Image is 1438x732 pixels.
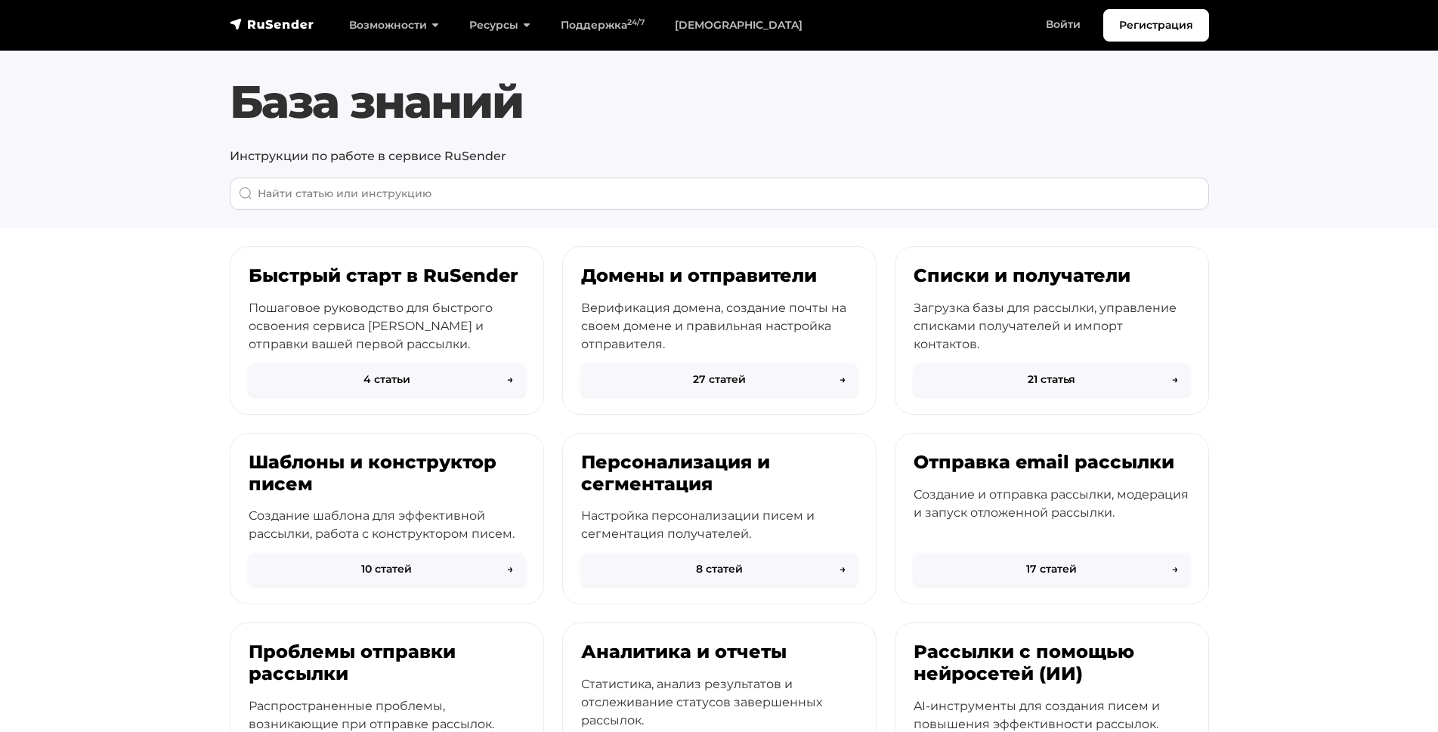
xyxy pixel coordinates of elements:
[230,147,1209,165] p: Инструкции по работе в сервисе RuSender
[454,10,546,41] a: Ресурсы
[507,372,513,388] span: →
[840,561,846,577] span: →
[1103,9,1209,42] a: Регистрация
[230,433,544,605] a: Шаблоны и конструктор писем Создание шаблона для эффективной рассылки, работа с конструктором пис...
[239,187,252,200] img: Поиск
[581,675,858,730] p: Статистика, анализ результатов и отслеживание статусов завершенных рассылок.
[914,486,1190,522] p: Создание и отправка рассылки, модерация и запуск отложенной рассылки.
[230,178,1209,210] input: When autocomplete results are available use up and down arrows to review and enter to go to the d...
[1172,372,1178,388] span: →
[249,299,525,354] p: Пошаговое руководство для быстрого освоения сервиса [PERSON_NAME] и отправки вашей первой рассылки.
[546,10,660,41] a: Поддержка24/7
[660,10,818,41] a: [DEMOGRAPHIC_DATA]
[334,10,454,41] a: Возможности
[249,363,525,396] button: 4 статьи→
[581,299,858,354] p: Верификация домена, создание почты на своем домене и правильная настройка отправителя.
[914,452,1190,474] h3: Отправка email рассылки
[562,246,877,415] a: Домены и отправители Верификация домена, создание почты на своем домене и правильная настройка от...
[840,372,846,388] span: →
[581,553,858,585] button: 8 статей→
[914,265,1190,287] h3: Списки и получатели
[914,553,1190,585] button: 17 статей→
[914,641,1190,685] h3: Рассылки с помощью нейросетей (ИИ)
[230,75,1209,129] h1: База знаний
[230,17,314,32] img: RuSender
[581,507,858,543] p: Настройка персонализации писем и сегментация получателей.
[249,641,525,685] h3: Проблемы отправки рассылки
[249,553,525,585] button: 10 статей→
[581,452,858,496] h3: Персонализация и сегментация
[581,265,858,287] h3: Домены и отправители
[507,561,513,577] span: →
[627,17,645,27] sup: 24/7
[914,363,1190,396] button: 21 статья→
[895,246,1209,415] a: Списки и получатели Загрузка базы для рассылки, управление списками получателей и импорт контакто...
[249,265,525,287] h3: Быстрый старт в RuSender
[249,452,525,496] h3: Шаблоны и конструктор писем
[914,299,1190,354] p: Загрузка базы для рассылки, управление списками получателей и импорт контактов.
[249,507,525,543] p: Создание шаблона для эффективной рассылки, работа с конструктором писем.
[581,641,858,663] h3: Аналитика и отчеты
[230,246,544,415] a: Быстрый старт в RuSender Пошаговое руководство для быстрого освоения сервиса [PERSON_NAME] и отпр...
[562,433,877,605] a: Персонализация и сегментация Настройка персонализации писем и сегментация получателей. 8 статей→
[1031,9,1096,40] a: Войти
[1172,561,1178,577] span: →
[895,433,1209,605] a: Отправка email рассылки Создание и отправка рассылки, модерация и запуск отложенной рассылки. 17 ...
[581,363,858,396] button: 27 статей→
